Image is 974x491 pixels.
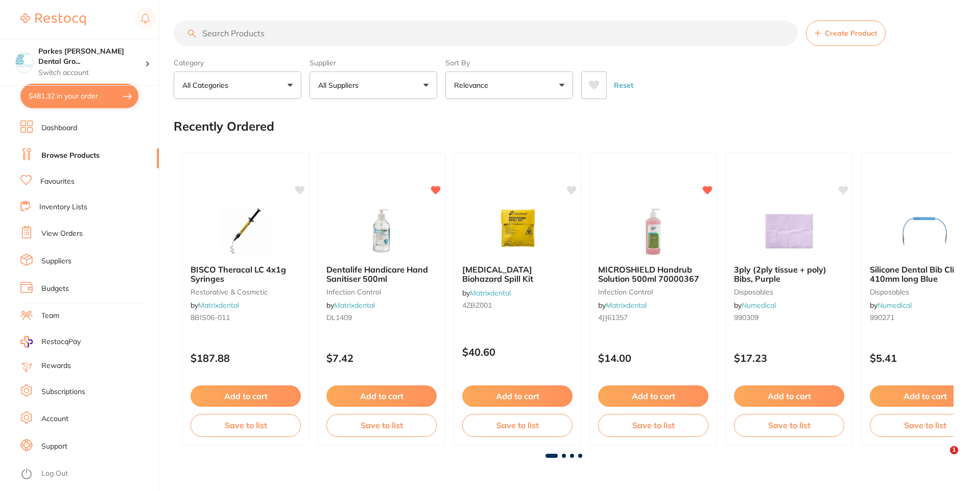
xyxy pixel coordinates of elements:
button: Add to cart [598,385,708,407]
p: $40.60 [462,346,573,358]
img: Parkes Baker Dental Group [16,52,33,69]
small: 4JJ61357 [598,313,708,322]
button: Save to list [598,414,708,436]
a: Budgets [41,284,69,294]
b: MICROSHIELD Handrub Solution 500ml 70000367 [598,265,708,284]
a: Matrixdental [334,301,375,310]
span: by [870,301,912,310]
button: Save to list [734,414,844,436]
button: Save to list [462,414,573,436]
p: Switch account [38,68,145,78]
small: DL1409 [326,313,437,322]
button: All Suppliers [310,71,437,99]
button: Add to cart [462,385,573,407]
a: Matrixdental [606,301,647,310]
button: $481.32 in your order [20,84,138,108]
img: 3ply (2ply tissue + poly) Bibs, Purple [756,206,822,257]
b: Dentalife Handicare Hand Sanitiser 500ml [326,265,437,284]
a: Log Out [41,469,68,479]
label: Category [174,58,301,67]
span: by [326,301,375,310]
a: Inventory Lists [39,202,87,212]
img: BISCO Theracal LC 4x1g Syringes [212,206,279,257]
input: Search Products [174,20,798,46]
b: BISCO Theracal LC 4x1g Syringes [191,265,301,284]
a: Suppliers [41,256,72,266]
h2: Recently Ordered [174,119,274,134]
label: Sort By [445,58,573,67]
span: by [598,301,647,310]
p: $17.23 [734,352,844,364]
button: Save to list [326,414,437,436]
button: Add to cart [734,385,844,407]
a: Numedical [877,301,912,310]
a: Matrixdental [470,288,511,298]
button: Add to cart [326,385,437,407]
a: View Orders [41,229,83,239]
button: Save to list [191,414,301,436]
span: 1 [950,446,958,454]
span: Create Product [825,29,877,37]
p: All Categories [182,80,232,90]
span: RestocqPay [41,337,81,347]
small: 4ZBZ001 [462,301,573,309]
img: Dentalife Handicare Hand Sanitiser 500ml [348,206,415,257]
a: RestocqPay [20,336,81,348]
small: 990309 [734,313,844,322]
img: Body Fluid Biohazard Spill Kit [484,206,551,257]
small: disposables [734,288,844,296]
button: Create Product [806,20,886,46]
label: Supplier [310,58,437,67]
iframe: Intercom live chat [929,446,954,471]
button: Reset [611,71,636,99]
a: Account [41,414,68,424]
a: Matrixdental [198,301,239,310]
p: $7.42 [326,352,437,364]
span: by [191,301,239,310]
span: by [462,288,511,298]
b: Body Fluid Biohazard Spill Kit [462,265,573,284]
img: Silicone Dental Bib Clip - 410mm long Blue [892,206,958,257]
a: Subscriptions [41,387,85,397]
p: $187.88 [191,352,301,364]
a: Team [41,311,59,321]
button: Relevance [445,71,573,99]
a: Restocq Logo [20,8,86,31]
a: Favourites [40,177,75,187]
p: All Suppliers [318,80,363,90]
a: Browse Products [41,151,100,161]
p: $14.00 [598,352,708,364]
a: Support [41,441,67,452]
h4: Parkes Baker Dental Group [38,46,145,66]
img: RestocqPay [20,336,33,348]
b: 3ply (2ply tissue + poly) Bibs, Purple [734,265,844,284]
img: Restocq Logo [20,13,86,26]
a: Numedical [742,301,776,310]
p: Relevance [454,80,492,90]
img: MICROSHIELD Handrub Solution 500ml 70000367 [620,206,686,257]
small: restorative & cosmetic [191,288,301,296]
button: Add to cart [191,385,301,407]
a: Dashboard [41,123,77,133]
small: infection control [326,288,437,296]
small: 8BIS06-011 [191,313,301,322]
small: infection control [598,288,708,296]
button: Log Out [20,466,156,482]
span: by [734,301,776,310]
a: Rewards [41,361,71,371]
button: All Categories [174,71,301,99]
